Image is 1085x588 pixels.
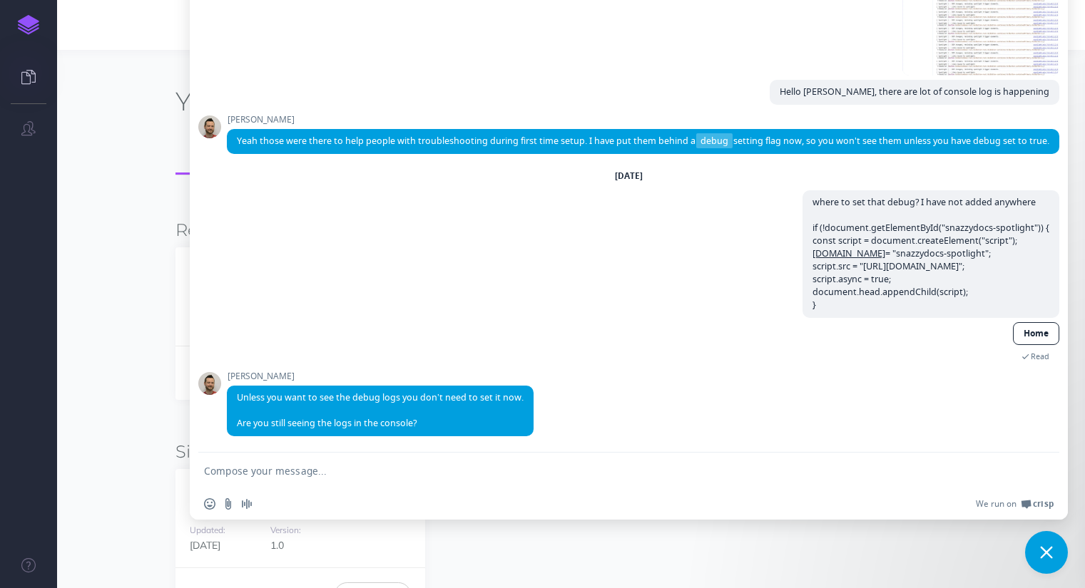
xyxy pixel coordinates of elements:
a: Your Docs [175,143,258,175]
a: We run onCrisp [976,498,1054,510]
span: 1.0 [270,539,284,552]
span: Crisp [1033,498,1054,510]
textarea: Compose your message... [204,465,1022,478]
span: Unless you want to see the debug logs you don’t need to set it now. Are you still seeing the logs... [237,391,524,429]
small: Version: [270,525,301,535]
span: Insert an emoji [204,498,215,510]
span: Send a file [223,498,234,510]
small: Updated: [190,525,225,535]
span: [PERSON_NAME] [227,115,1059,125]
span: debug [696,133,733,148]
span: We run on [976,498,1017,510]
span: Read [1031,351,1049,361]
span: Yeah those were there to help people with troubleshooting during first time setup. I have put the... [237,135,1049,147]
span: [DATE] [190,539,220,552]
img: logo-mark.svg [18,15,39,35]
a: [DOMAIN_NAME] [813,247,885,259]
h3: Singles [175,443,967,461]
div: Close chat [1025,531,1068,574]
span: [PERSON_NAME] [227,371,534,381]
a: Home [1013,322,1059,345]
h3: Recent [175,221,967,239]
span: where to set that debug? I have not added anywhere if (!document.getElementById("snazzydocs-spotl... [813,196,1049,311]
span: Your [175,86,233,117]
h1: Docs [175,86,303,118]
div: [DATE] [615,172,643,180]
span: Audio message [241,498,253,510]
span: Hello [PERSON_NAME], there are lot of console log is happening [780,86,1049,98]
